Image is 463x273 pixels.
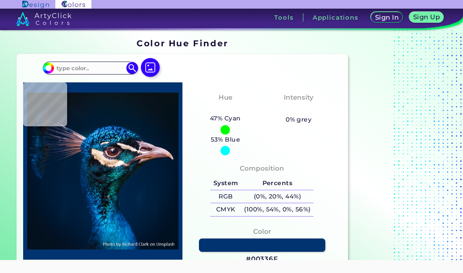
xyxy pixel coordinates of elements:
h5: 53% Blue [208,135,243,145]
h4: Composition [240,163,284,174]
h5: System [210,177,241,190]
input: type color.. [54,63,127,73]
a: Sign Up [411,13,442,22]
h4: Hue [219,92,232,103]
h5: Sign Up [414,14,439,20]
h3: Vibrant [282,104,316,113]
h4: Color [253,226,271,237]
img: icon search [126,62,138,74]
h3: Cyan-Blue [203,104,248,113]
img: ArtyClick Design logo [22,1,49,8]
img: logo_artyclick_colors_white.svg [16,12,71,26]
img: img_pavlin.jpg [27,86,179,256]
h5: CMYK [210,203,241,216]
h1: Color Hue Finder [137,37,228,49]
h5: (0%, 20%, 44%) [241,190,314,203]
h3: Applications [313,15,359,20]
h4: Intensity [284,92,314,103]
a: Sign In [372,13,401,22]
h5: RGB [210,190,241,203]
h3: #00336F [246,255,278,264]
h5: Sign In [376,15,398,20]
h5: (100%, 54%, 0%, 56%) [241,203,314,216]
h5: 0% grey [286,115,312,125]
img: icon picture [141,58,160,77]
h5: Percents [241,177,314,190]
h5: 47% Cyan [207,113,244,124]
h3: Tools [274,15,293,20]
